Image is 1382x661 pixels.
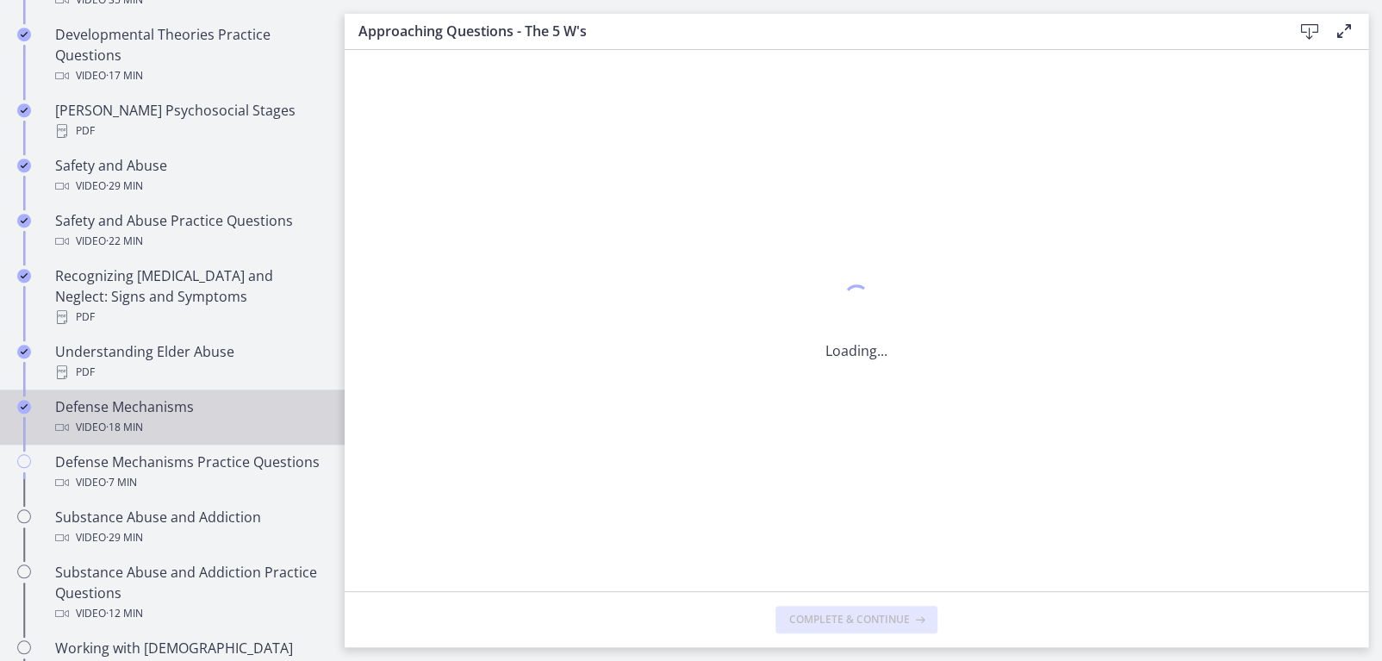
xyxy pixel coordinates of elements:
div: Video [55,472,324,493]
span: · 29 min [106,527,143,548]
i: Completed [17,159,31,172]
span: Complete & continue [789,613,910,627]
h3: Approaching Questions - The 5 W's [358,21,1265,41]
span: · 22 min [106,231,143,252]
div: Substance Abuse and Addiction Practice Questions [55,562,324,624]
div: Video [55,603,324,624]
div: Video [55,417,324,438]
div: Understanding Elder Abuse [55,341,324,383]
i: Completed [17,400,31,414]
div: Recognizing [MEDICAL_DATA] and Neglect: Signs and Symptoms [55,265,324,327]
i: Completed [17,103,31,117]
div: Substance Abuse and Addiction [55,507,324,548]
span: · 18 min [106,417,143,438]
div: Video [55,231,324,252]
span: · 29 min [106,176,143,196]
div: Developmental Theories Practice Questions [55,24,324,86]
i: Completed [17,28,31,41]
div: 1 [825,280,887,320]
div: [PERSON_NAME] Psychosocial Stages [55,100,324,141]
div: Video [55,527,324,548]
div: Video [55,65,324,86]
div: PDF [55,362,324,383]
i: Completed [17,214,31,228]
i: Completed [17,345,31,359]
div: Defense Mechanisms [55,396,324,438]
i: Completed [17,269,31,283]
div: PDF [55,307,324,327]
div: Video [55,176,324,196]
div: PDF [55,121,324,141]
div: Safety and Abuse Practice Questions [55,210,324,252]
span: · 7 min [106,472,137,493]
p: Loading... [825,340,887,361]
div: Safety and Abuse [55,155,324,196]
span: · 12 min [106,603,143,624]
span: · 17 min [106,65,143,86]
button: Complete & continue [775,606,937,633]
div: Defense Mechanisms Practice Questions [55,452,324,493]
